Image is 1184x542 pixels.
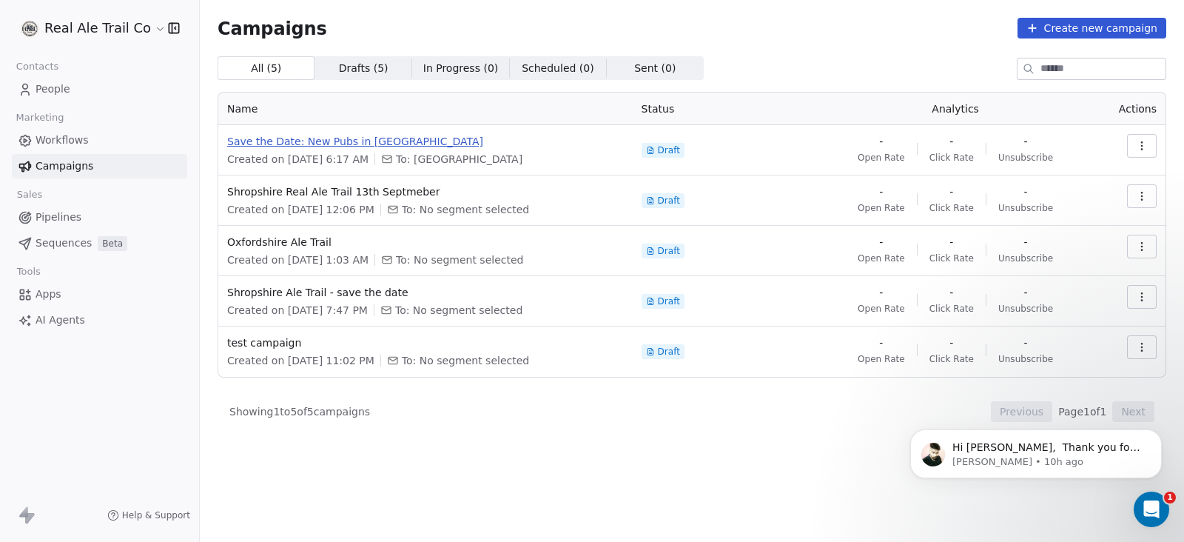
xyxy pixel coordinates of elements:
[998,353,1053,365] span: Unsubscribe
[402,353,529,368] span: To: No segment selected
[929,202,974,214] span: Click Rate
[658,195,680,207] span: Draft
[36,287,61,302] span: Apps
[929,353,974,365] span: Click Rate
[858,152,905,164] span: Open Rate
[227,303,368,318] span: Created on [DATE] 7:47 PM
[998,202,1053,214] span: Unsubscribe
[879,235,883,250] span: -
[36,210,81,225] span: Pipelines
[12,308,187,332] a: AI Agents
[227,252,369,267] span: Created on [DATE] 1:03 AM
[227,285,624,300] span: Shropshire Ale Trail - save the date
[998,152,1053,164] span: Unsubscribe
[949,285,953,300] span: -
[858,303,905,315] span: Open Rate
[1017,18,1166,39] button: Create new campaign
[929,303,974,315] span: Click Rate
[227,202,374,217] span: Created on [DATE] 12:06 PM
[633,93,818,125] th: Status
[858,252,905,264] span: Open Rate
[36,312,85,328] span: AI Agents
[218,93,633,125] th: Name
[36,235,92,251] span: Sequences
[1164,492,1176,503] span: 1
[858,202,905,214] span: Open Rate
[929,152,974,164] span: Click Rate
[634,61,676,76] span: Sent ( 0 )
[658,295,680,307] span: Draft
[1024,184,1028,199] span: -
[12,154,187,178] a: Campaigns
[10,56,65,78] span: Contacts
[879,134,883,149] span: -
[12,282,187,307] a: Apps
[522,61,594,76] span: Scheduled ( 0 )
[10,184,49,206] span: Sales
[879,285,883,300] span: -
[10,261,47,283] span: Tools
[122,509,190,521] span: Help & Support
[12,231,187,255] a: SequencesBeta
[227,353,374,368] span: Created on [DATE] 11:02 PM
[423,61,499,76] span: In Progress ( 0 )
[929,252,974,264] span: Click Rate
[21,19,38,37] img: realaletrail-logo.png
[658,144,680,156] span: Draft
[227,335,624,350] span: test campaign
[395,303,522,318] span: To: No segment selected
[658,346,680,358] span: Draft
[1024,335,1028,350] span: -
[402,202,529,217] span: To: No segment selected
[1024,134,1028,149] span: -
[1024,235,1028,250] span: -
[888,398,1184,502] iframe: Intercom notifications message
[12,205,187,230] a: Pipelines
[229,404,370,419] span: Showing 1 to 5 of 5 campaigns
[1094,93,1165,125] th: Actions
[339,61,388,76] span: Drafts ( 5 )
[18,16,158,41] button: Real Ale Trail Co
[36,81,70,97] span: People
[949,335,953,350] span: -
[998,303,1053,315] span: Unsubscribe
[858,353,905,365] span: Open Rate
[658,245,680,257] span: Draft
[36,158,93,174] span: Campaigns
[227,235,624,250] span: Oxfordshire Ale Trail
[98,236,127,251] span: Beta
[227,184,624,199] span: Shropshire Real Ale Trail 13th Septmeber
[227,152,369,167] span: Created on [DATE] 6:17 AM
[396,152,522,167] span: To: Oxford
[879,335,883,350] span: -
[107,509,190,521] a: Help & Support
[36,133,89,148] span: Workflows
[879,184,883,199] span: -
[818,93,1094,125] th: Analytics
[218,18,327,39] span: Campaigns
[12,77,187,101] a: People
[396,252,523,267] span: To: No segment selected
[949,235,953,250] span: -
[44,19,151,38] span: Real Ale Trail Co
[998,252,1053,264] span: Unsubscribe
[949,134,953,149] span: -
[12,128,187,153] a: Workflows
[949,184,953,199] span: -
[1024,285,1028,300] span: -
[227,134,624,149] span: Save the Date: New Pubs in [GEOGRAPHIC_DATA]
[1134,492,1169,527] iframe: Intercom live chat
[10,107,70,129] span: Marketing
